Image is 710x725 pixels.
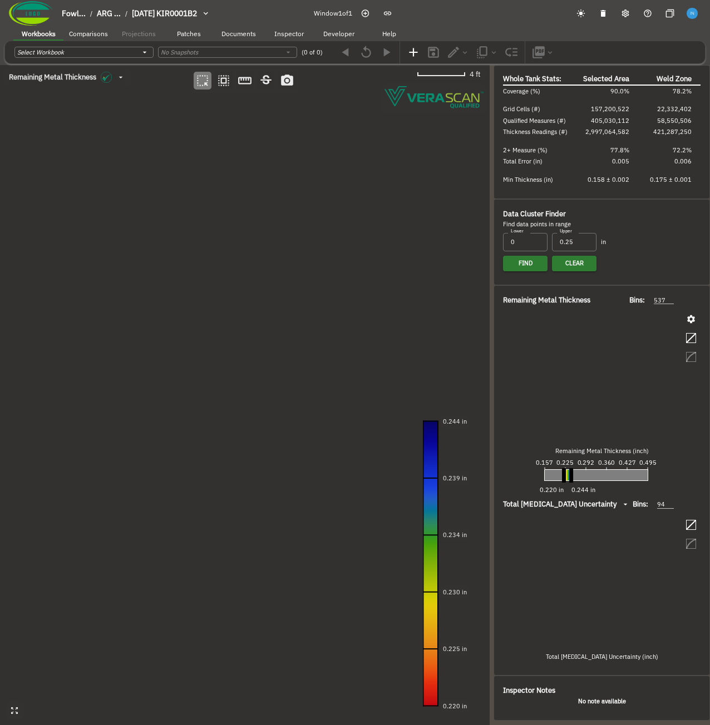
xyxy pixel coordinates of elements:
[511,228,524,235] label: Lower
[612,157,629,165] span: 0.005
[101,72,112,83] img: icon in the dropdown
[653,128,692,136] span: 421,287,250
[552,256,596,271] button: Clear
[657,105,692,113] span: 22,332,402
[650,176,692,183] span: 0.175 ± 0.001
[503,256,548,271] button: Find
[503,220,701,229] div: Find data points in range
[443,645,467,653] text: 0.225 in
[583,74,629,83] span: Selected Area
[674,157,692,165] span: 0.006
[302,48,323,57] span: (0 of 0)
[503,176,553,183] span: Min Thickness (in)
[22,29,56,38] span: Workbooks
[443,418,467,425] text: 0.244 in
[503,87,540,95] span: Coverage (%)
[503,295,590,306] span: Remaining Metal Thickness
[97,8,121,18] span: ARG ...
[591,105,629,113] span: 157,200,522
[633,499,648,510] span: Bins:
[687,8,697,18] img: f6ffcea323530ad0f5eeb9c9447a59c5
[657,117,692,125] span: 58,550,506
[132,8,197,18] span: [DATE] KIR0001B2
[578,697,626,705] b: No note available
[62,8,86,18] span: Fowl...
[503,128,568,136] span: Thickness Readings (#)
[503,209,566,219] span: Data Cluster Finder
[9,1,53,26] img: Company Logo
[673,87,692,95] span: 78.2%
[503,105,540,113] span: Grid Cells (#)
[323,29,354,38] span: Developer
[657,74,692,83] span: Weld Zone
[314,8,352,18] span: Window 1 of 1
[503,500,617,509] span: Total [MEDICAL_DATA] Uncertainty
[125,9,127,18] li: /
[565,258,584,269] span: Clear
[384,86,484,108] img: Verascope qualified watermark
[177,29,201,38] span: Patches
[503,117,566,125] span: Qualified Measures (#)
[470,69,481,80] span: 4 ft
[17,48,64,56] i: Select Workbook
[588,176,629,183] span: 0.158 ± 0.002
[503,74,561,83] span: Whole Tank Stats:
[585,128,629,136] span: 2,997,064,582
[382,29,396,38] span: Help
[503,686,555,695] span: Inspector Notes
[601,237,606,247] span: in
[443,531,467,539] text: 0.234 in
[610,87,629,95] span: 90.0%
[221,29,256,38] span: Documents
[673,146,692,154] span: 72.2%
[443,474,467,482] text: 0.239 in
[161,48,198,56] i: No Snapshots
[629,295,645,306] span: Bins:
[591,117,629,125] span: 405,030,112
[57,4,220,23] button: breadcrumb
[62,8,197,19] nav: breadcrumb
[503,146,548,154] span: 2+ Measure (%)
[443,702,467,710] text: 0.220 in
[69,29,108,38] span: Comparisons
[610,146,629,154] span: 77.8%
[519,258,532,269] span: Find
[560,228,572,235] label: Upper
[503,157,543,165] span: Total Error (in)
[90,9,92,18] li: /
[443,588,467,596] text: 0.230 in
[274,29,304,38] span: Inspector
[9,73,96,82] span: Remaining Metal Thickness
